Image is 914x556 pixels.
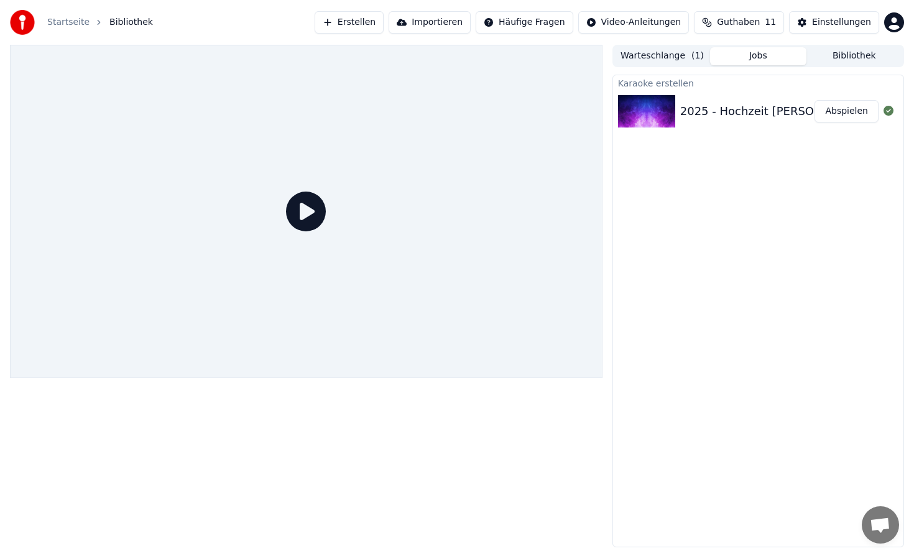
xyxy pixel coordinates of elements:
button: Bibliothek [806,47,902,65]
a: Startseite [47,16,90,29]
button: Importieren [389,11,471,34]
button: Abspielen [815,100,879,123]
div: Chat öffnen [862,506,899,544]
button: Erstellen [315,11,384,34]
button: Jobs [710,47,806,65]
span: ( 1 ) [691,50,704,62]
nav: breadcrumb [47,16,153,29]
span: 11 [765,16,776,29]
button: Warteschlange [614,47,710,65]
div: Karaoke erstellen [613,75,903,90]
button: Guthaben11 [694,11,784,34]
div: Einstellungen [812,16,871,29]
span: Bibliothek [109,16,153,29]
img: youka [10,10,35,35]
span: Guthaben [717,16,760,29]
button: Häufige Fragen [476,11,573,34]
button: Video-Anleitungen [578,11,690,34]
button: Einstellungen [789,11,879,34]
